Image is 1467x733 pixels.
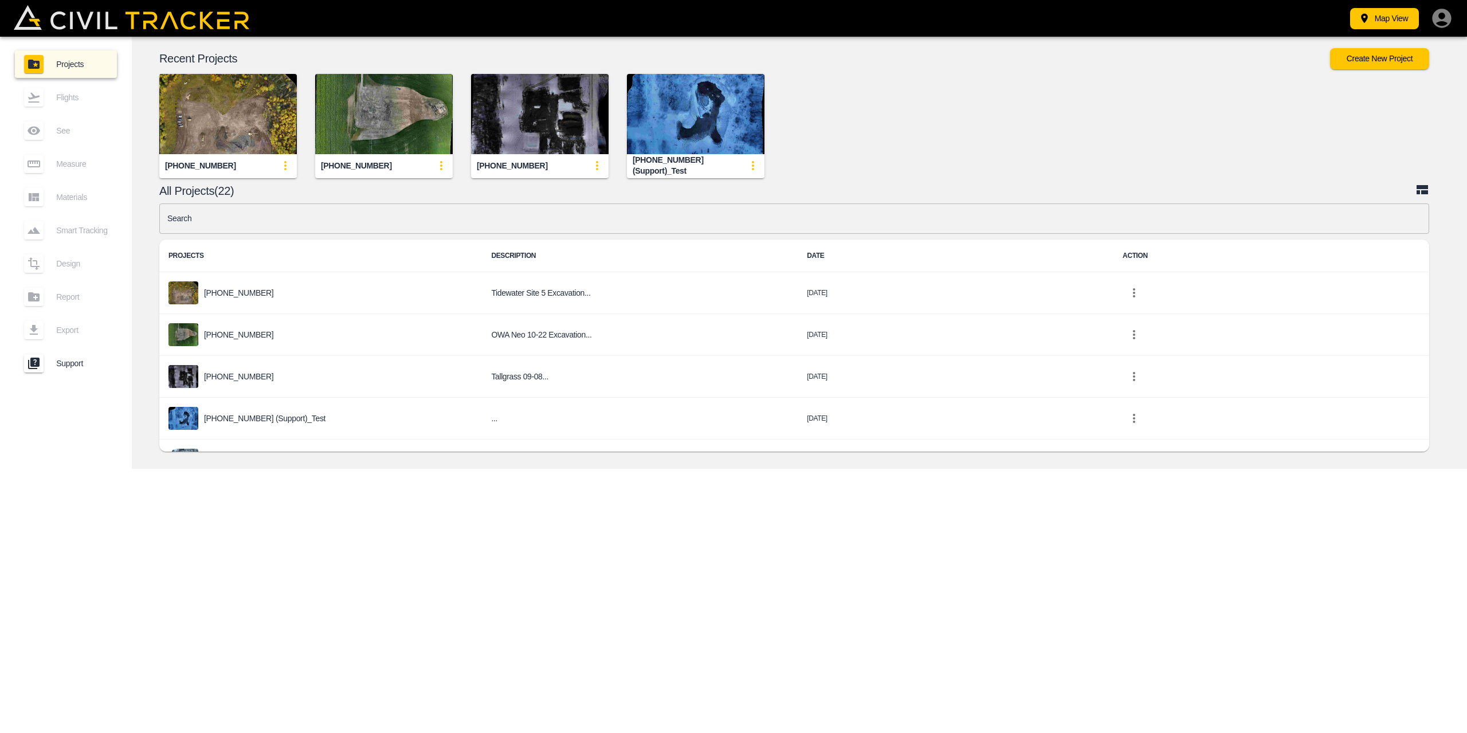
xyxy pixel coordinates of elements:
[742,154,764,177] button: update-card-details
[471,74,609,154] img: 3670-24-001
[321,160,392,171] div: [PHONE_NUMBER]
[14,5,249,29] img: Civil Tracker
[15,350,117,377] a: Support
[798,272,1113,314] td: [DATE]
[204,414,325,423] p: [PHONE_NUMBER] (Support)_Test
[491,411,789,426] h6: ...
[315,74,453,154] img: 3724-25-002
[430,154,453,177] button: update-card-details
[798,240,1113,272] th: DATE
[798,356,1113,398] td: [DATE]
[204,288,273,297] p: [PHONE_NUMBER]
[274,154,297,177] button: update-card-details
[627,74,764,154] img: 2944-24-202 (Support)_Test
[159,186,1415,195] p: All Projects(22)
[159,54,1330,63] p: Recent Projects
[204,330,273,339] p: [PHONE_NUMBER]
[168,449,198,472] img: project-image
[1113,240,1429,272] th: ACTION
[477,160,548,171] div: [PHONE_NUMBER]
[15,50,117,78] a: Projects
[168,323,198,346] img: project-image
[798,440,1113,481] td: [DATE]
[491,328,789,342] h6: OWA Neo 10-22 Excavation
[168,365,198,388] img: project-image
[586,154,609,177] button: update-card-details
[798,398,1113,440] td: [DATE]
[168,281,198,304] img: project-image
[633,155,742,176] div: [PHONE_NUMBER] (Support)_Test
[491,370,789,384] h6: Tallgrass 09-08
[159,74,297,154] img: 2944-25-005
[482,240,798,272] th: DESCRIPTION
[204,372,273,381] p: [PHONE_NUMBER]
[165,160,236,171] div: [PHONE_NUMBER]
[798,314,1113,356] td: [DATE]
[168,407,198,430] img: project-image
[56,60,108,69] span: Projects
[56,359,108,368] span: Support
[159,240,482,272] th: PROJECTS
[491,286,789,300] h6: Tidewater Site 5 Excavation
[1330,48,1429,69] button: Create New Project
[1350,8,1419,29] button: Map View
